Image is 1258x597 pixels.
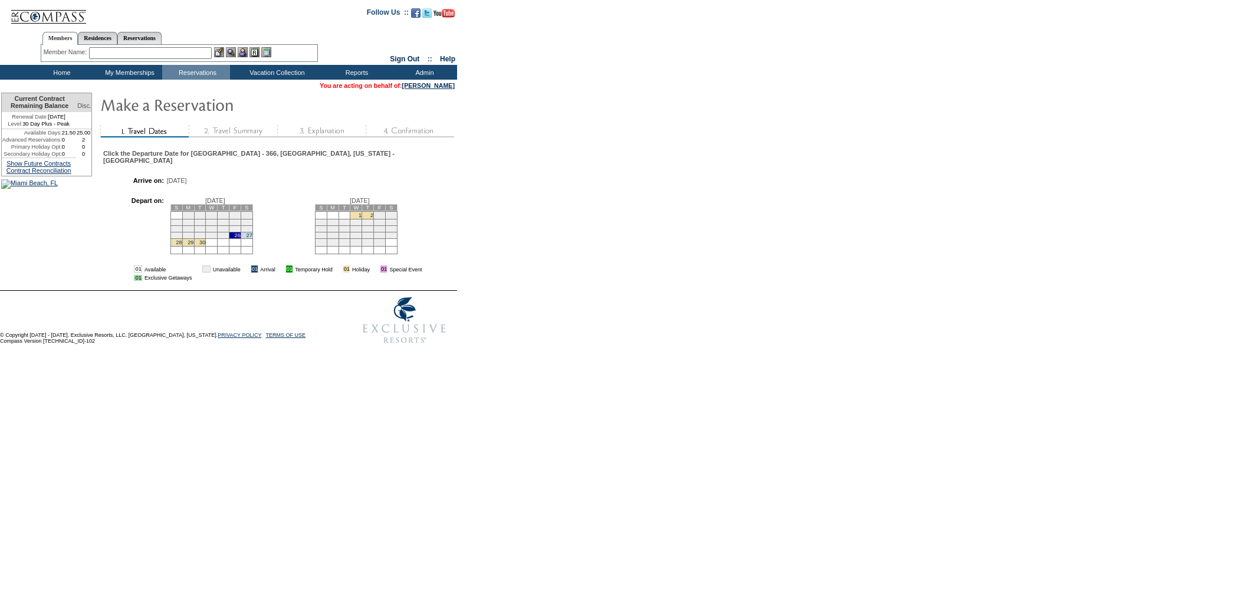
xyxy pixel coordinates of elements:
td: 30 [362,238,374,246]
td: 13 [327,225,339,232]
td: Temporary Hold [295,265,333,273]
img: step1_state2.gif [100,125,189,137]
td: 5 [315,219,327,225]
td: 01 [343,265,350,273]
td: 01 [380,265,387,273]
td: 10 [374,219,386,225]
td: 28 [339,238,350,246]
td: 30 Day Plus - Peak [2,120,75,129]
td: Depart on: [109,197,164,257]
td: 4 [385,211,397,219]
img: Exclusive Resorts [352,291,457,350]
td: Available [144,265,192,273]
td: 2 [194,211,206,219]
a: Subscribe to our YouTube Channel [433,12,455,19]
td: 24 [374,232,386,238]
td: 16 [362,225,374,232]
a: 30 [199,240,205,245]
a: PRIVACY POLICY [218,332,261,338]
a: Follow us on Twitter [422,12,432,19]
td: 23 [362,232,374,238]
td: 17 [206,225,218,232]
img: Subscribe to our YouTube Channel [433,9,455,18]
td: Current Contract Remaining Balance [2,93,75,112]
td: Admin [389,65,457,80]
td: T [339,204,350,211]
td: Exclusive Getaways [144,275,192,281]
td: Available Days: [2,129,62,136]
td: 17 [374,225,386,232]
td: Vacation Collection [230,65,321,80]
span: [DATE] [350,197,370,204]
a: Sign Out [390,55,419,63]
td: 23 [194,232,206,238]
td: T [218,204,229,211]
td: 10 [206,219,218,225]
td: 0 [62,136,76,143]
td: My Memberships [94,65,162,80]
td: S [315,204,327,211]
a: TERMS OF USE [266,332,306,338]
span: Level: [8,120,22,127]
a: Reservations [117,32,162,44]
td: S [385,204,397,211]
td: S [241,204,252,211]
td: 25.00 [75,129,91,136]
td: 01 [202,265,210,273]
img: Impersonate [238,47,248,57]
td: 16 [194,225,206,232]
td: 25 [385,232,397,238]
td: 21 [170,232,182,238]
td: 29 [350,238,362,246]
img: Make Reservation [100,93,336,116]
td: 20 [241,225,252,232]
td: 25 [218,232,229,238]
span: [DATE] [205,197,225,204]
td: 9 [362,219,374,225]
a: 28 [176,240,182,245]
td: Reservations [162,65,230,80]
a: Become our fan on Facebook [411,12,421,19]
img: step2_state1.gif [189,125,277,137]
td: T [194,204,206,211]
td: 13 [241,219,252,225]
td: 22 [350,232,362,238]
a: Contract Reconciliation [6,167,71,174]
a: 1 [359,212,362,218]
span: You are acting on behalf of: [320,82,455,89]
td: W [206,204,218,211]
img: i.gif [243,266,249,272]
img: i.gif [194,266,200,272]
td: 18 [385,225,397,232]
a: Show Future Contracts [6,160,71,167]
a: Help [440,55,455,63]
td: M [182,204,194,211]
td: Secondary Holiday Opt: [2,150,62,158]
img: i.gif [335,266,341,272]
a: 27 [246,232,252,238]
span: :: [428,55,432,63]
td: 2 [75,136,91,143]
span: Disc. [77,102,91,109]
td: T [362,204,374,211]
td: 18 [218,225,229,232]
td: 12 [315,225,327,232]
td: 9 [194,219,206,225]
td: 24 [206,232,218,238]
img: View [226,47,236,57]
td: 26 [229,232,241,238]
td: F [229,204,241,211]
img: step4_state1.gif [366,125,454,137]
td: 11 [385,219,397,225]
td: Advanced Reservations: [2,136,62,143]
td: 6 [241,211,252,219]
td: 22 [182,232,194,238]
img: Reservations [249,47,260,57]
td: [DATE] [2,112,75,120]
td: 8 [182,219,194,225]
a: 29 [188,240,193,245]
a: Members [42,32,78,45]
img: i.gif [278,266,284,272]
div: Member Name: [44,47,89,57]
a: Residences [78,32,117,44]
